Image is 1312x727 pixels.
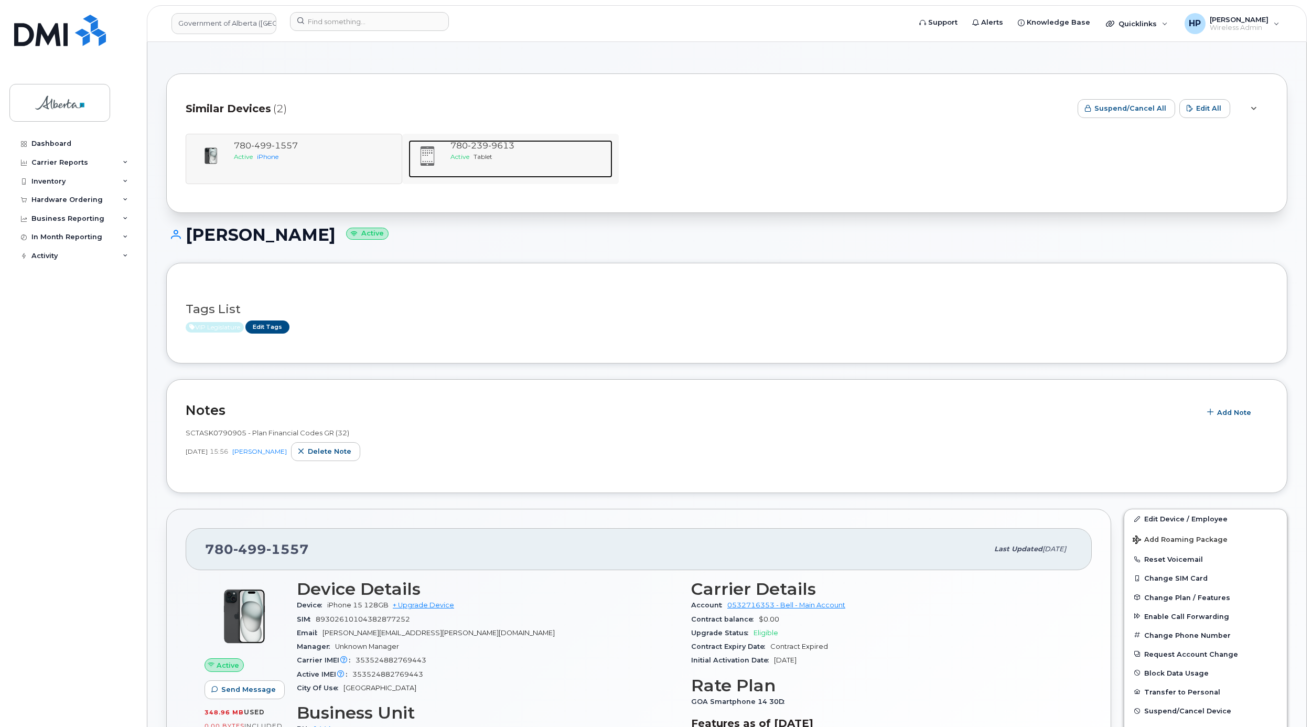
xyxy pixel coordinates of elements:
[297,670,352,678] span: Active IMEI
[488,141,514,151] span: 9613
[297,643,335,650] span: Manager
[335,643,399,650] span: Unknown Manager
[297,629,322,637] span: Email
[774,656,797,664] span: [DATE]
[1078,99,1175,118] button: Suspend/Cancel All
[994,545,1042,553] span: Last updated
[1217,408,1251,418] span: Add Note
[266,541,309,557] span: 1557
[297,684,343,692] span: City Of Use
[205,680,285,699] button: Send Message
[217,660,239,670] span: Active
[1144,593,1230,601] span: Change Plan / Features
[691,698,790,705] span: GOA Smartphone 14 30D
[221,685,276,694] span: Send Message
[450,141,514,151] span: 780
[393,601,454,609] a: + Upgrade Device
[308,446,351,456] span: Delete note
[691,643,770,650] span: Contract Expiry Date
[474,153,492,161] span: Tablet
[343,684,416,692] span: [GEOGRAPHIC_DATA]
[244,708,265,716] span: used
[1124,607,1287,626] button: Enable Call Forwarding
[691,580,1073,598] h3: Carrier Details
[213,585,276,648] img: iPhone_15_Black.png
[186,402,1195,418] h2: Notes
[297,601,327,609] span: Device
[1144,612,1229,620] span: Enable Call Forwarding
[1200,403,1260,422] button: Add Note
[186,303,1268,316] h3: Tags List
[468,141,488,151] span: 239
[352,670,423,678] span: 353524882769443
[727,601,845,609] a: 0532716353 - Bell - Main Account
[408,140,612,178] a: 7802399613ActiveTablet
[759,615,779,623] span: $0.00
[210,447,228,456] span: 15:56
[245,320,289,334] a: Edit Tags
[322,629,555,637] span: [PERSON_NAME][EMAIL_ADDRESS][PERSON_NAME][DOMAIN_NAME]
[450,153,469,161] span: Active
[233,541,266,557] span: 499
[316,615,410,623] span: 89302610104382877252
[691,676,1073,695] h3: Rate Plan
[691,629,754,637] span: Upgrade Status
[754,629,778,637] span: Eligible
[1124,550,1287,569] button: Reset Voicemail
[205,709,244,716] span: 348.96 MB
[770,643,828,650] span: Contract Expired
[691,615,759,623] span: Contract balance
[186,447,208,456] span: [DATE]
[186,322,244,333] span: Active
[297,615,316,623] span: SIM
[1124,528,1287,550] button: Add Roaming Package
[291,442,360,461] button: Delete note
[1124,588,1287,607] button: Change Plan / Features
[1179,99,1230,118] button: Edit All
[1124,645,1287,664] button: Request Account Change
[1144,707,1231,715] span: Suspend/Cancel Device
[1124,682,1287,701] button: Transfer to Personal
[691,601,727,609] span: Account
[1124,569,1287,587] button: Change SIM Card
[205,541,309,557] span: 780
[1124,626,1287,645] button: Change Phone Number
[232,447,287,455] a: [PERSON_NAME]
[297,703,679,722] h3: Business Unit
[1042,545,1066,553] span: [DATE]
[1124,509,1287,528] a: Edit Device / Employee
[186,429,349,437] span: SCTASK0790905 - Plan Financial Codes GR (32)
[1124,701,1287,720] button: Suspend/Cancel Device
[1196,103,1221,113] span: Edit All
[186,101,271,116] span: Similar Devices
[1133,536,1228,546] span: Add Roaming Package
[166,226,1287,244] h1: [PERSON_NAME]
[273,101,287,116] span: (2)
[297,656,356,664] span: Carrier IMEI
[356,656,426,664] span: 353524882769443
[297,580,679,598] h3: Device Details
[1094,103,1166,113] span: Suspend/Cancel All
[1124,664,1287,682] button: Block Data Usage
[346,228,389,240] small: Active
[691,656,774,664] span: Initial Activation Date
[327,601,389,609] span: iPhone 15 128GB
